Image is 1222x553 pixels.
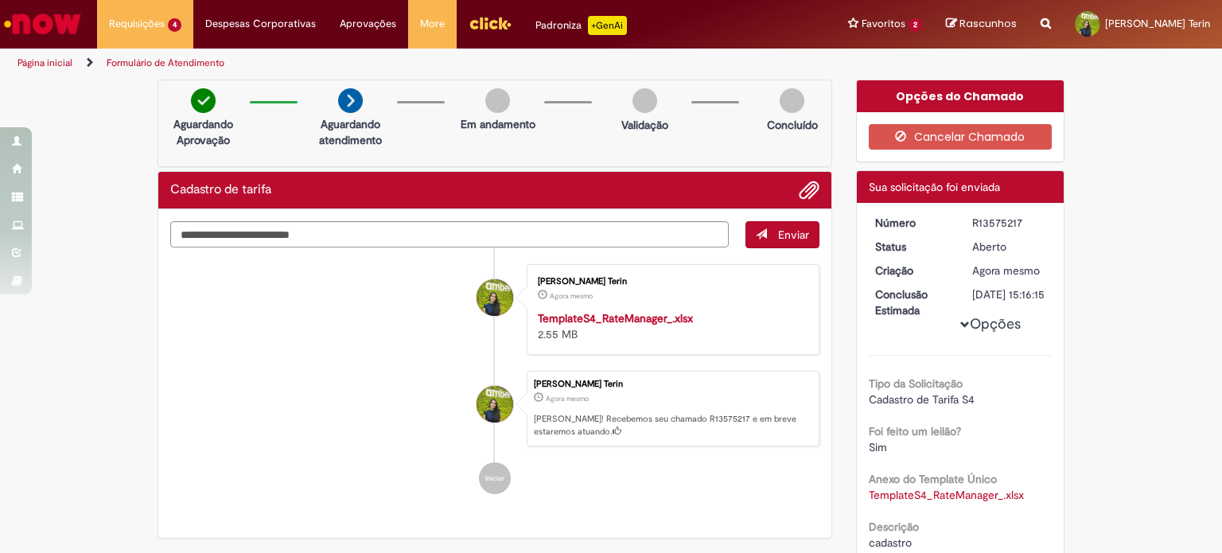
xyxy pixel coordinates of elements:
div: Danielle Bueno Terin [477,279,513,316]
b: Tipo da Solicitação [869,376,963,391]
span: More [420,16,445,32]
img: ServiceNow [2,8,84,40]
ul: Histórico de tíquete [170,248,819,511]
textarea: Digite sua mensagem aqui... [170,221,729,248]
span: Despesas Corporativas [205,16,316,32]
a: TemplateS4_RateManager_.xlsx [538,311,693,325]
span: Agora mesmo [550,291,593,301]
div: Aberto [972,239,1046,255]
p: Em andamento [461,116,535,132]
img: img-circle-grey.png [632,88,657,113]
b: Anexo do Template Único [869,472,997,486]
dt: Criação [863,263,961,278]
span: Requisições [109,16,165,32]
time: 29/09/2025 09:16:11 [546,394,589,403]
div: Danielle Bueno Terin [477,386,513,423]
span: Agora mesmo [972,263,1040,278]
a: Formulário de Atendimento [107,56,224,69]
img: img-circle-grey.png [780,88,804,113]
div: Opções do Chamado [857,80,1064,112]
div: [DATE] 15:16:15 [972,286,1046,302]
div: Padroniza [535,16,627,35]
li: Danielle Bueno Terin [170,371,819,447]
p: Validação [621,117,668,133]
span: Enviar [778,228,809,242]
div: 2.55 MB [538,310,803,342]
img: arrow-next.png [338,88,363,113]
p: Concluído [767,117,818,133]
span: [PERSON_NAME] Terin [1105,17,1210,30]
dt: Número [863,215,961,231]
span: 4 [168,18,181,32]
p: Aguardando Aprovação [165,116,242,148]
div: [PERSON_NAME] Terin [534,380,811,389]
span: 2 [909,18,922,32]
span: cadastro [869,535,912,550]
button: Adicionar anexos [799,180,819,201]
span: Favoritos [862,16,905,32]
b: Foi feito um leilão? [869,424,961,438]
dt: Conclusão Estimada [863,286,961,318]
ul: Trilhas de página [12,49,803,78]
p: [PERSON_NAME]! Recebemos seu chamado R13575217 e em breve estaremos atuando. [534,413,811,438]
p: +GenAi [588,16,627,35]
div: R13575217 [972,215,1046,231]
a: Página inicial [18,56,72,69]
time: 29/09/2025 09:16:09 [550,291,593,301]
span: Agora mesmo [546,394,589,403]
h2: Cadastro de tarifa Histórico de tíquete [170,183,271,197]
a: Download de TemplateS4_RateManager_.xlsx [869,488,1024,502]
span: Rascunhos [959,16,1017,31]
span: Aprovações [340,16,396,32]
span: Sim [869,440,887,454]
button: Cancelar Chamado [869,124,1053,150]
p: Aguardando atendimento [312,116,389,148]
dt: Status [863,239,961,255]
a: Rascunhos [946,17,1017,32]
img: click_logo_yellow_360x200.png [469,11,512,35]
div: 29/09/2025 09:16:11 [972,263,1046,278]
button: Enviar [745,221,819,248]
div: [PERSON_NAME] Terin [538,277,803,286]
span: Sua solicitação foi enviada [869,180,1000,194]
b: Descrição [869,520,919,534]
img: check-circle-green.png [191,88,216,113]
img: img-circle-grey.png [485,88,510,113]
span: Cadastro de Tarifa S4 [869,392,975,407]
